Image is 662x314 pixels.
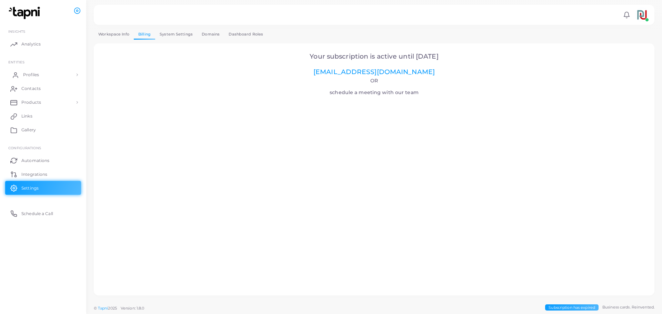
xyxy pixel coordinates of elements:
[98,306,108,311] a: Tapni
[21,158,49,164] span: Automations
[224,29,268,39] a: Dashboard Roles
[21,85,41,92] span: Contacts
[21,127,36,133] span: Gallery
[94,29,134,39] a: Workspace Info
[21,171,47,178] span: Integrations
[8,146,41,150] span: Configurations
[21,185,39,191] span: Settings
[5,68,81,82] a: Profiles
[5,153,81,167] a: Automations
[197,29,224,39] a: Domains
[134,29,155,39] a: Billing
[5,167,81,181] a: Integrations
[5,181,81,195] a: Settings
[5,109,81,123] a: Links
[103,98,645,286] iframe: Select a Date & Time - Calendly
[23,72,39,78] span: Profiles
[21,211,53,217] span: Schedule a Call
[545,304,599,311] span: Subscription has expired
[313,68,435,76] a: [EMAIL_ADDRESS][DOMAIN_NAME]
[633,8,651,22] a: avatar
[602,304,654,310] span: Business cards. Reinvented.
[8,29,25,33] span: INSIGHTS
[21,113,32,119] span: Links
[103,78,645,95] h4: schedule a meeting with our team
[108,305,117,311] span: 2025
[6,7,44,19] img: logo
[5,82,81,95] a: Contacts
[21,99,41,105] span: Products
[155,29,197,39] a: System Settings
[635,8,649,22] img: avatar
[310,52,438,60] span: Your subscription is active until [DATE]
[5,95,81,109] a: Products
[8,60,24,64] span: ENTITIES
[5,37,81,51] a: Analytics
[5,206,81,220] a: Schedule a Call
[21,41,41,47] span: Analytics
[121,306,144,311] span: Version: 1.8.0
[370,78,378,84] span: Or
[5,123,81,137] a: Gallery
[94,305,144,311] span: ©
